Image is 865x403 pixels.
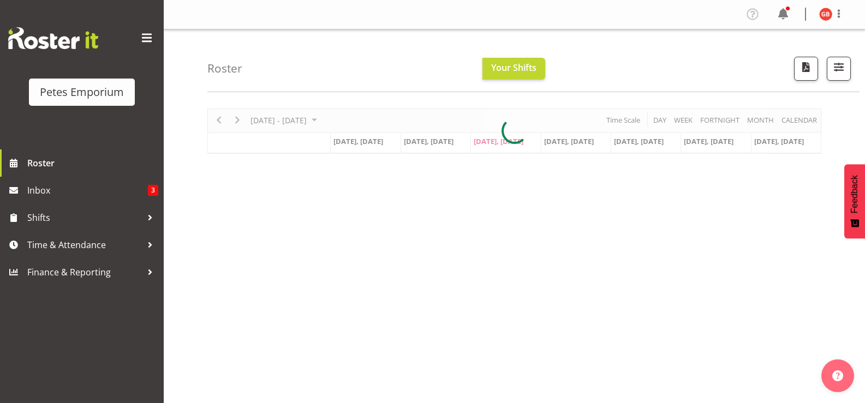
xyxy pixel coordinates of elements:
button: Filter Shifts [827,57,851,81]
span: Feedback [850,175,860,213]
img: gillian-byford11184.jpg [819,8,832,21]
button: Feedback - Show survey [844,164,865,238]
img: Rosterit website logo [8,27,98,49]
span: Your Shifts [491,62,536,74]
span: 3 [148,185,158,196]
img: help-xxl-2.png [832,370,843,381]
span: Roster [27,155,158,171]
div: Petes Emporium [40,84,124,100]
button: Download a PDF of the roster according to the set date range. [794,57,818,81]
span: Finance & Reporting [27,264,142,280]
h4: Roster [207,62,242,75]
button: Your Shifts [482,58,545,80]
span: Shifts [27,209,142,226]
span: Inbox [27,182,148,199]
span: Time & Attendance [27,237,142,253]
